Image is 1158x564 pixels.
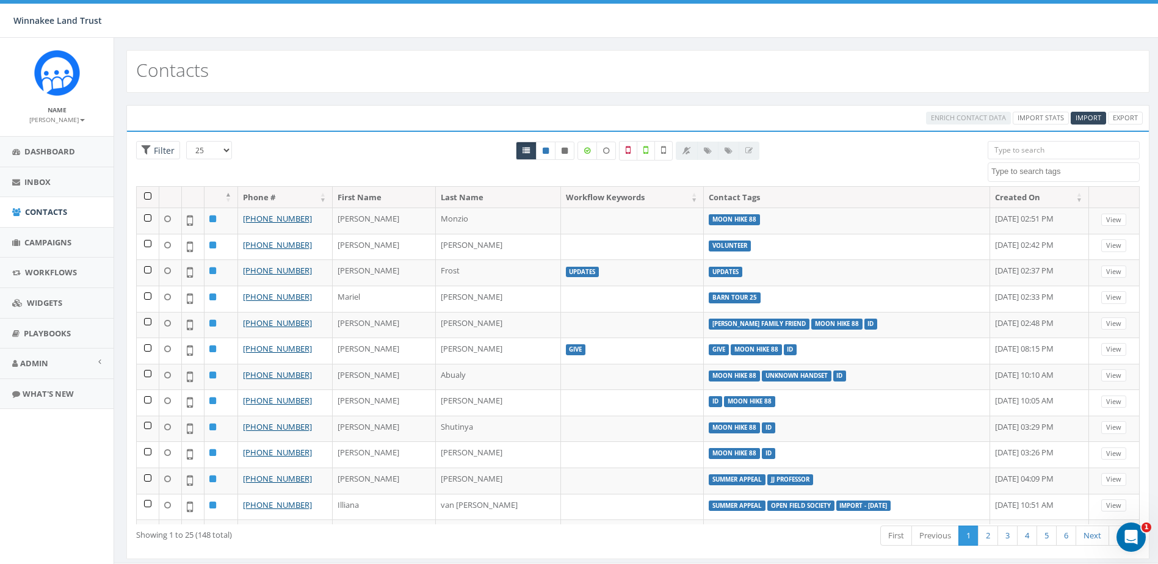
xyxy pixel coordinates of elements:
td: [DATE] 10:51 AM [990,519,1089,546]
a: View [1101,343,1126,356]
td: [DATE] 08:15 PM [990,338,1089,364]
span: Winnakee Land Trust [13,15,102,26]
span: 1 [1142,522,1151,532]
div: Showing 1 to 25 (148 total) [136,524,544,541]
a: View [1101,396,1126,408]
td: [PERSON_NAME] [333,234,436,260]
a: View [1101,291,1126,304]
label: Data not Enriched [596,142,616,160]
td: [DATE] 10:51 AM [990,494,1089,520]
th: Workflow Keywords: activate to sort column ascending [561,187,704,208]
label: Moon Hike 88 [709,371,760,381]
a: Export [1108,112,1143,125]
th: First Name [333,187,436,208]
a: [PHONE_NUMBER] [243,369,312,380]
a: [PERSON_NAME] [29,114,85,125]
label: volunteer [709,240,751,251]
small: [PERSON_NAME] [29,115,85,124]
label: Moon Hike 88 [709,422,760,433]
td: [PERSON_NAME] [436,389,561,416]
label: Not Validated [654,141,673,161]
textarea: Search [991,166,1139,177]
a: 4 [1017,526,1037,546]
span: Workflows [25,267,77,278]
a: 5 [1037,526,1057,546]
span: CSV files only [1076,113,1101,122]
span: Inbox [24,176,51,187]
a: View [1101,369,1126,382]
span: Import [1076,113,1101,122]
td: [PERSON_NAME] [333,364,436,390]
td: [DATE] 03:26 PM [990,441,1089,468]
label: Moon Hike 88 [724,396,775,407]
td: Illiana [333,494,436,520]
label: Data Enriched [577,142,597,160]
td: [PERSON_NAME] [436,286,561,312]
a: 3 [997,526,1018,546]
label: Barn Tour 25 [709,292,761,303]
i: This phone number is subscribed and will receive texts. [543,147,549,154]
a: Last [1109,526,1140,546]
td: [DATE] 10:05 AM [990,389,1089,416]
td: [PERSON_NAME] [436,468,561,494]
td: [DATE] 02:48 PM [990,312,1089,338]
a: View [1101,239,1126,252]
label: ID [762,448,775,459]
a: [PHONE_NUMBER] [243,499,312,510]
a: First [880,526,912,546]
label: [PERSON_NAME] Family Friend [709,319,809,330]
label: ID [864,319,878,330]
span: Advance Filter [136,141,180,160]
i: This phone number is unsubscribed and has opted-out of all texts. [562,147,568,154]
label: ID [784,344,797,355]
td: Shutinya [436,416,561,442]
label: unknown handset [762,371,831,381]
label: Give [709,344,729,355]
a: View [1101,473,1126,486]
a: Import [1071,112,1106,125]
td: [PERSON_NAME] [436,234,561,260]
a: View [1101,447,1126,460]
label: Open Field Society [767,501,834,512]
label: Moon Hike 88 [811,319,863,330]
label: JJ Professor [767,474,813,485]
label: ID [762,422,775,433]
a: [PHONE_NUMBER] [243,395,312,406]
span: Campaigns [24,237,71,248]
span: What's New [23,388,74,399]
span: Dashboard [24,146,75,157]
label: Give [566,344,586,355]
label: Validated [637,141,655,161]
td: [PERSON_NAME] [436,312,561,338]
a: View [1101,214,1126,226]
td: Abualy [436,364,561,390]
td: [DATE] 02:42 PM [990,234,1089,260]
input: Type to search [988,141,1140,159]
a: [PHONE_NUMBER] [243,265,312,276]
a: View [1101,317,1126,330]
label: Import - [DATE] [836,501,891,512]
th: Created On: activate to sort column ascending [990,187,1089,208]
a: 1 [958,526,979,546]
span: Widgets [27,297,62,308]
td: van [PERSON_NAME] [436,494,561,520]
a: View [1101,421,1126,434]
span: Contacts [25,206,67,217]
a: [PHONE_NUMBER] [243,447,312,458]
td: [PERSON_NAME] [436,338,561,364]
td: [PERSON_NAME] [333,389,436,416]
td: [PERSON_NAME] [333,208,436,234]
iframe: Intercom live chat [1116,522,1146,552]
a: Active [536,142,555,160]
td: [DATE] 03:29 PM [990,416,1089,442]
a: 6 [1056,526,1076,546]
a: Previous [911,526,959,546]
td: [PERSON_NAME] [333,441,436,468]
a: 2 [978,526,998,546]
span: Playbooks [24,328,71,339]
label: Moon Hike 88 [709,448,760,459]
td: [PERSON_NAME] [333,468,436,494]
label: Not a Mobile [619,141,637,161]
a: Import Stats [1013,112,1069,125]
label: Updates [566,267,599,278]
